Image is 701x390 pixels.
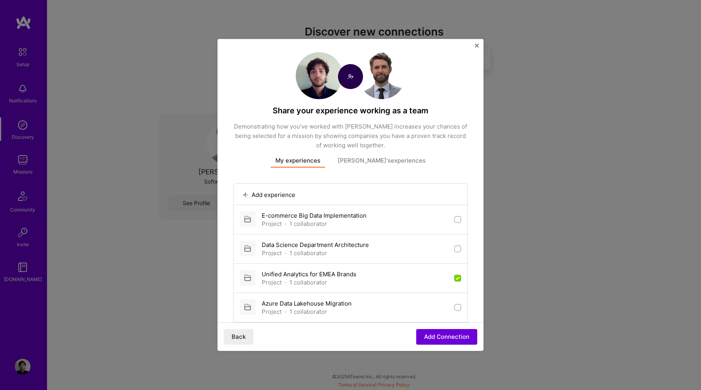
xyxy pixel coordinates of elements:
[296,52,343,99] img: User Avatar
[289,249,327,257] div: 1 collaborator
[262,308,282,316] div: Project
[240,190,298,199] button: Add experience
[289,308,327,316] div: 1 collaborator
[271,156,325,168] button: My experiences
[233,122,468,150] div: Demonstrating how you’ve worked with [PERSON_NAME] increases your chances of being selected for a...
[285,249,286,257] span: ·
[243,244,252,253] i: icon File
[233,106,468,116] h4: Share your experience working as a team
[262,278,282,286] div: Project
[262,249,282,257] div: Project
[475,44,479,52] button: Close
[243,215,252,224] i: icon File
[285,308,286,316] span: ·
[262,220,282,228] div: Project
[262,270,356,278] div: Unified Analytics for EMEA Brands
[262,211,367,220] div: E-commerce Big Data Implementation
[338,64,363,89] img: Connect
[289,220,327,228] div: 1 collaborator
[358,52,405,99] img: User Avatar
[333,156,430,168] button: [PERSON_NAME]'sexperiences
[285,278,286,286] span: ·
[285,220,286,228] span: ·
[262,241,369,249] div: Data Science Department Architecture
[243,274,252,283] i: icon File
[289,278,327,286] div: 1 collaborator
[243,303,252,312] i: icon File
[416,329,477,345] button: Add Connection
[224,329,253,345] button: Back
[262,299,352,308] div: Azure Data Lakehouse Migration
